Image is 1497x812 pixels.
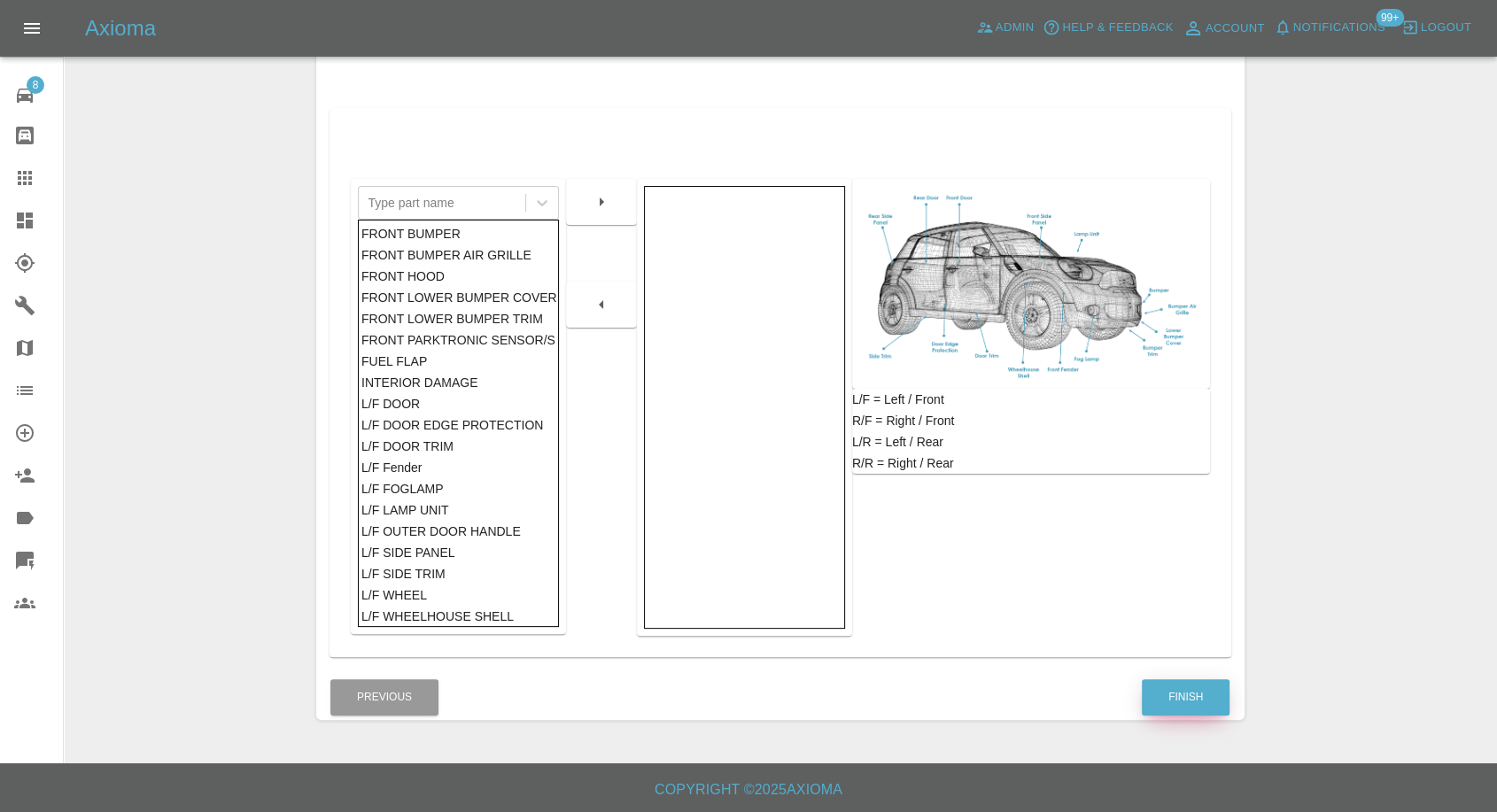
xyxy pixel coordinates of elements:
[1178,14,1269,43] a: Account
[972,14,1039,42] a: Admin
[1142,679,1229,715] button: Finish
[996,18,1035,38] span: Admin
[361,584,555,606] div: L/F WHEEL
[361,329,555,351] div: FRONT PARKTRONIC SENSOR/S
[361,351,555,372] div: FUEL FLAP
[361,542,555,563] div: L/F SIDE PANEL
[852,389,1210,474] div: L/F = Left / Front R/F = Right / Front L/R = Left / Rear R/R = Right / Rear
[1293,18,1385,38] span: Notifications
[361,457,555,478] div: L/F Fender
[361,563,555,584] div: L/F SIDE TRIM
[361,287,555,308] div: FRONT LOWER BUMPER COVER
[361,414,555,436] div: L/F DOOR EDGE PROTECTION
[1421,18,1471,38] span: Logout
[859,186,1203,382] img: car
[27,76,44,94] span: 8
[1397,14,1476,42] button: Logout
[11,7,53,50] button: Open drawer
[361,393,555,414] div: L/F DOOR
[361,606,555,627] div: L/F WHEELHOUSE SHELL
[361,266,555,287] div: FRONT HOOD
[1062,18,1173,38] span: Help & Feedback
[1269,14,1390,42] button: Notifications
[361,436,555,457] div: L/F DOOR TRIM
[361,521,555,542] div: L/F OUTER DOOR HANDLE
[361,223,555,244] div: FRONT BUMPER
[361,308,555,329] div: FRONT LOWER BUMPER TRIM
[361,499,555,521] div: L/F LAMP UNIT
[330,679,438,715] button: Previous
[361,372,555,393] div: INTERIOR DAMAGE
[1206,19,1265,39] span: Account
[1376,9,1404,27] span: 99+
[1038,14,1177,42] button: Help & Feedback
[14,777,1483,802] h6: Copyright © 2025 Axioma
[361,244,555,266] div: FRONT BUMPER AIR GRILLE
[85,14,156,43] h5: Axioma
[361,478,555,499] div: L/F FOGLAMP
